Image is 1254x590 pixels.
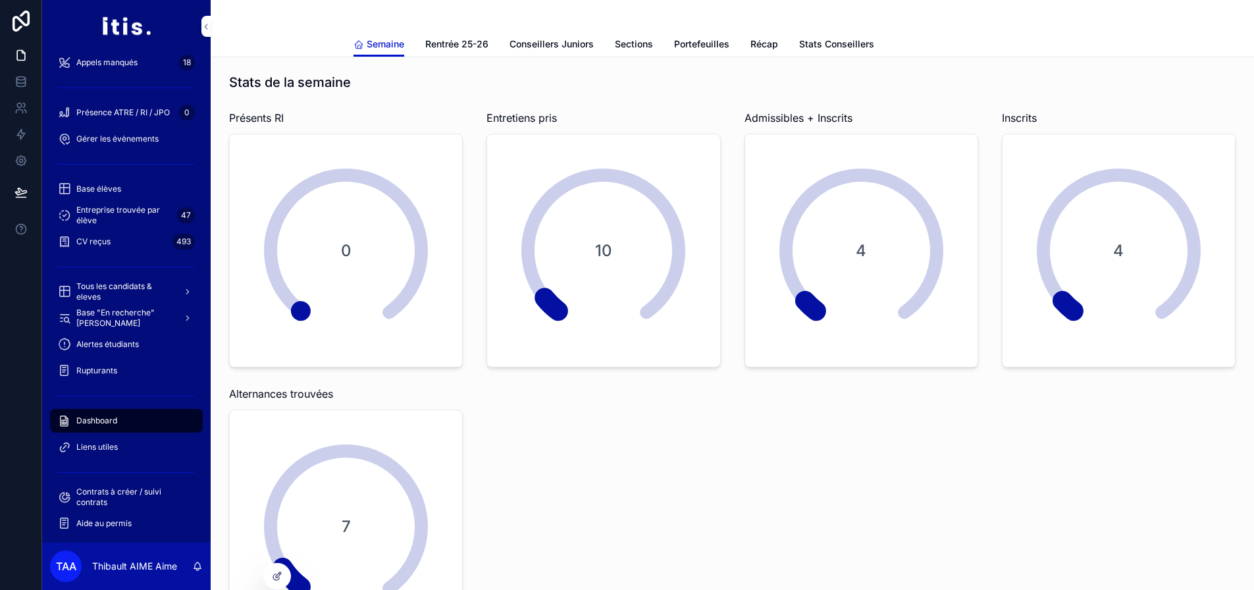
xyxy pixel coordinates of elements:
a: Semaine [353,32,404,57]
a: Sections [615,32,653,59]
span: Rupturants [76,365,117,376]
span: Alertes étudiants [76,339,139,350]
span: 7 [301,516,391,537]
span: Entreprise trouvée par élève [76,205,172,226]
span: Stats Conseillers [799,38,874,51]
div: scrollable content [42,53,211,543]
a: Alertes étudiants [50,333,203,356]
a: Rentrée 25-26 [425,32,488,59]
span: Récap [750,38,778,51]
a: Contrats à créer / suivi contrats [50,485,203,509]
span: Appels manqués [76,57,138,68]
span: TAA [56,558,76,574]
a: Base "En recherche" [PERSON_NAME] [50,306,203,330]
span: 4 [816,240,906,261]
a: Rupturants [50,359,203,383]
a: Liens utiles [50,435,203,459]
span: Contrats à créer / suivi contrats [76,487,190,508]
span: Dashboard [76,416,117,426]
a: Entreprise trouvée par élève47 [50,203,203,227]
a: Aide au permis [50,512,203,535]
div: 0 [179,105,195,121]
a: Conseillers Juniors [509,32,594,59]
span: Tous les candidats & eleves [76,281,172,302]
span: Admissibles + Inscrits [745,110,852,126]
span: Base "En recherche" [PERSON_NAME] [76,308,172,329]
div: 47 [177,207,195,223]
span: 10 [559,240,648,261]
div: 493 [172,234,195,250]
span: Conseillers Juniors [509,38,594,51]
span: Inscrits [1002,110,1037,126]
img: App logo [101,16,151,37]
div: 18 [179,55,195,70]
a: Base élèves [50,177,203,201]
span: Présence ATRE / RI / JPO [76,107,170,118]
a: Présence ATRE / RI / JPO0 [50,101,203,124]
span: 4 [1074,240,1163,261]
p: Thibault AIME Aime [92,560,177,573]
a: Portefeuilles [674,32,729,59]
span: Portefeuilles [674,38,729,51]
a: Gérer les évènements [50,127,203,151]
span: Présents RI [229,110,284,126]
span: Base élèves [76,184,121,194]
span: CV reçus [76,236,111,247]
span: Rentrée 25-26 [425,38,488,51]
a: Appels manqués18 [50,51,203,74]
span: Gérer les évènements [76,134,159,144]
span: Aide au permis [76,518,132,529]
a: Dashboard [50,409,203,433]
a: CV reçus493 [50,230,203,254]
a: Tous les candidats & eleves [50,280,203,304]
span: 0 [301,240,391,261]
span: Alternances trouvées [229,386,333,402]
a: Récap [750,32,778,59]
a: Stats Conseillers [799,32,874,59]
span: Liens utiles [76,442,118,452]
h1: Stats de la semaine [229,73,351,92]
span: Semaine [367,38,404,51]
span: Sections [615,38,653,51]
span: Entretiens pris [486,110,557,126]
